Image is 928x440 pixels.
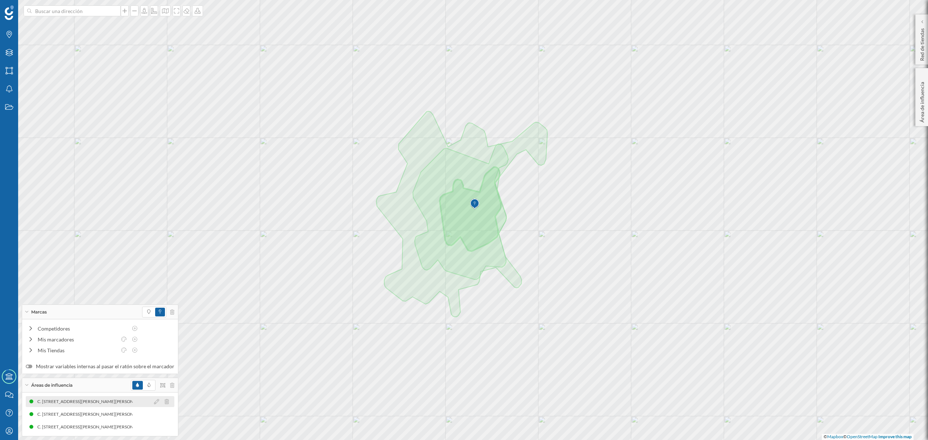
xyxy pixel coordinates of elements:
[31,309,47,315] span: Marcas
[847,434,878,439] a: OpenStreetMap
[827,434,843,439] a: Mapbox
[919,25,926,61] p: Red de tiendas
[878,434,912,439] a: Improve this map
[37,411,186,418] div: C. [STREET_ADDRESS][PERSON_NAME][PERSON_NAME] (5 min Andando)
[38,336,117,343] div: Mis marcadores
[822,434,913,440] div: © ©
[38,325,128,332] div: Competidores
[5,5,14,20] img: Geoblink Logo
[470,197,479,211] img: Marker
[14,5,40,12] span: Soporte
[37,423,186,431] div: C. [STREET_ADDRESS][PERSON_NAME][PERSON_NAME] (8 min Andando)
[31,382,72,389] span: Áreas de influencia
[919,79,926,123] p: Área de influencia
[38,346,117,354] div: Mis Tiendas
[26,363,174,370] label: Mostrar variables internas al pasar el ratón sobre el marcador
[37,398,186,405] div: C. [STREET_ADDRESS][PERSON_NAME][PERSON_NAME] (3 min Andando)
